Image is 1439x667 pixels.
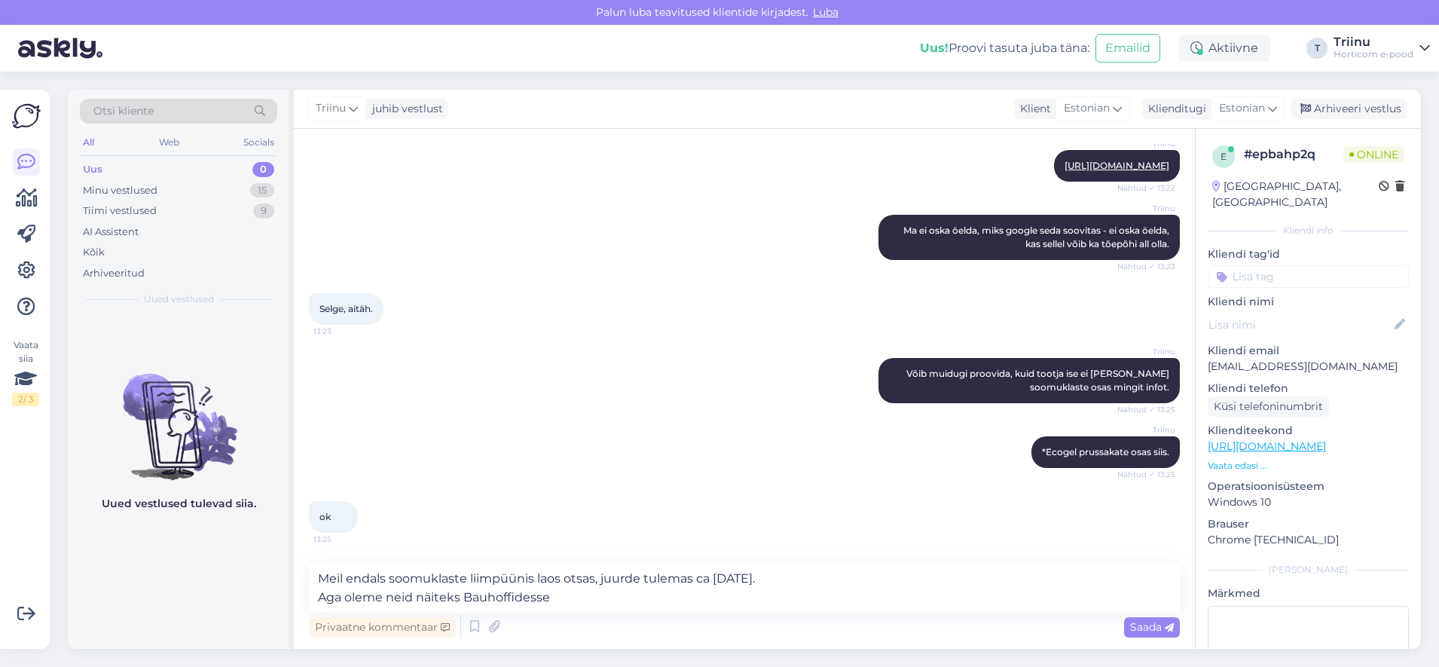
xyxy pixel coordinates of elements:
span: 13:25 [313,534,370,545]
div: Kõik [83,245,105,260]
div: All [80,133,97,152]
span: Nähtud ✓ 13:23 [1117,261,1175,272]
a: [URL][DOMAIN_NAME] [1065,160,1169,171]
b: Uus! [920,41,949,55]
div: [GEOGRAPHIC_DATA], [GEOGRAPHIC_DATA] [1212,179,1379,210]
span: Online [1343,146,1404,163]
p: Brauser [1208,516,1409,532]
div: Horticom e-pood [1334,48,1413,60]
div: juhib vestlust [366,101,443,117]
div: Triinu [1334,36,1413,48]
div: Minu vestlused [83,183,157,198]
span: Nähtud ✓ 13:25 [1117,469,1175,480]
div: 15 [250,183,274,198]
p: Klienditeekond [1208,423,1409,439]
a: TriinuHorticom e-pood [1334,36,1430,60]
p: Chrome [TECHNICAL_ID] [1208,532,1409,548]
div: Web [156,133,182,152]
span: Ma ei oska öelda, miks google seda soovitas - ei oska öelda, kas sellel võib ka tõepõhi all olla. [903,225,1172,249]
div: Kliendi info [1208,224,1409,237]
input: Lisa nimi [1208,317,1392,333]
span: Võib muidugi proovida, kuid tootja ise ei [PERSON_NAME] soomuklaste osas mingit infot. [906,368,1172,393]
div: 0 [252,162,274,177]
span: Otsi kliente [93,103,154,119]
div: Privaatne kommentaar [309,617,456,638]
span: e [1221,151,1227,162]
div: Tiimi vestlused [83,203,157,219]
span: Selge, aitäh. [319,303,373,314]
div: Socials [240,133,277,152]
textarea: Meil endals soomuklaste liimpüünis laos otsas, juurde tulemas ca [DATE]. Aga oleme neid näiteks B... [309,563,1180,613]
div: [PERSON_NAME] [1208,563,1409,577]
img: Askly Logo [12,102,41,130]
div: # epbahp2q [1244,145,1343,164]
span: ok [319,511,331,522]
div: 2 / 3 [12,393,39,406]
div: Aktiivne [1178,35,1270,62]
span: Triinu [316,100,346,117]
span: Triinu [1119,424,1175,436]
div: Klient [1014,101,1051,117]
span: Nähtud ✓ 13:25 [1117,404,1175,415]
div: Arhiveeri vestlus [1291,99,1407,119]
span: Nähtud ✓ 13:22 [1117,182,1175,194]
div: Arhiveeritud [83,266,145,281]
p: Windows 10 [1208,494,1409,510]
div: Vaata siia [12,338,39,406]
p: Kliendi email [1208,343,1409,359]
span: Luba [808,5,843,19]
span: Triinu [1119,346,1175,357]
span: Triinu [1119,203,1175,214]
div: T [1306,38,1327,59]
div: 9 [253,203,274,219]
span: Estonian [1219,100,1265,117]
div: Klienditugi [1142,101,1206,117]
span: Uued vestlused [144,292,214,306]
p: Märkmed [1208,586,1409,601]
div: AI Assistent [83,225,139,240]
span: *Ecogel prussakate osas siis. [1042,446,1169,457]
div: Küsi telefoninumbrit [1208,396,1329,417]
p: Kliendi nimi [1208,294,1409,310]
img: No chats [68,347,289,482]
span: Saada [1130,620,1174,634]
a: [URL][DOMAIN_NAME] [1208,439,1326,453]
p: Vaata edasi ... [1208,459,1409,473]
div: Proovi tasuta juba täna: [920,39,1089,57]
div: Uus [83,162,102,177]
p: Kliendi telefon [1208,381,1409,396]
p: Uued vestlused tulevad siia. [102,496,256,512]
input: Lisa tag [1208,265,1409,288]
p: Operatsioonisüsteem [1208,479,1409,494]
span: 13:23 [313,326,370,337]
button: Emailid [1095,34,1160,63]
p: Kliendi tag'id [1208,246,1409,262]
span: Estonian [1064,100,1110,117]
span: Triinu [1119,138,1175,149]
p: [EMAIL_ADDRESS][DOMAIN_NAME] [1208,359,1409,375]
